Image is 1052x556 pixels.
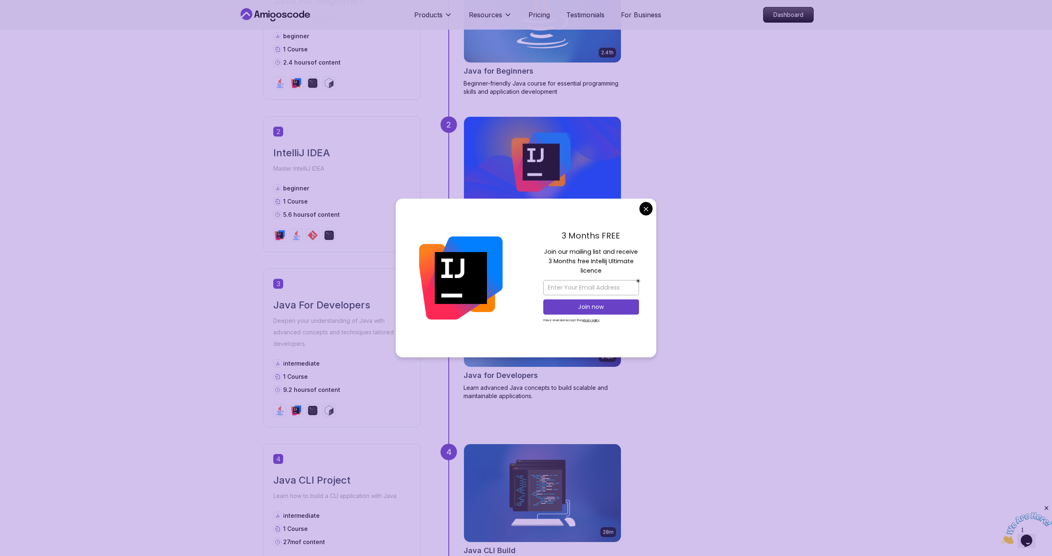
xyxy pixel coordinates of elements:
img: terminal logo [308,405,318,415]
img: git logo [308,230,318,240]
img: java logo [275,78,285,88]
span: 3 [273,279,283,289]
p: 2.4 hours of content [283,58,341,67]
button: Resources [469,10,512,26]
iframe: chat widget [1001,505,1052,544]
span: 1 Course [283,525,308,532]
a: IntelliJ IDEA Developer Guide card5.57hIntelliJ IDEA Developer GuideMaximize IDE efficiency with ... [464,116,621,248]
img: bash logo [324,78,334,88]
img: java logo [291,230,301,240]
h2: IntelliJ IDEA [273,146,411,160]
p: Learn advanced Java concepts to build scalable and maintainable applications. [464,384,621,400]
p: Products [414,10,443,20]
h2: Java for Developers [464,370,538,381]
p: Master IntelliJ IDEA [273,163,411,174]
h2: Java CLI Project [273,474,411,487]
img: Java CLI Build card [464,444,621,542]
img: intellij logo [275,230,285,240]
div: 2 [441,116,457,133]
img: intellij logo [291,78,301,88]
a: Pricing [528,10,550,20]
span: 2 [273,127,283,137]
img: IntelliJ IDEA Developer Guide card [464,117,621,215]
span: 1 Course [283,373,308,380]
p: Beginner-friendly Java course for essential programming skills and application development [464,79,621,96]
p: Dashboard [764,7,813,22]
img: bash logo [324,405,334,415]
p: beginner [283,184,309,192]
span: 4 [273,454,283,464]
p: beginner [283,32,309,40]
p: Learn how to build a CLI application with Java [273,490,411,502]
span: 1 Course [283,46,308,53]
span: 1 Course [283,198,308,205]
a: Testimonials [566,10,604,20]
div: 4 [441,444,457,460]
span: 1 [3,3,7,10]
p: intermediate [283,512,320,520]
p: 28m [603,529,614,535]
h2: Java For Developers [273,299,411,312]
img: java logo [275,405,285,415]
img: intellij logo [291,405,301,415]
p: 27m of content [283,538,325,546]
img: terminal logo [308,78,318,88]
p: 2.41h [601,49,614,56]
p: 9.2 hours of content [283,386,340,394]
h2: Java for Beginners [464,65,533,77]
p: Deepen your understanding of Java with advanced concepts and techniques tailored for developers. [273,315,411,350]
button: Products [414,10,452,26]
img: terminal logo [324,230,334,240]
a: For Business [621,10,661,20]
p: intermediate [283,359,320,368]
p: 5.6 hours of content [283,211,340,219]
p: Resources [469,10,502,20]
a: Dashboard [763,7,814,23]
